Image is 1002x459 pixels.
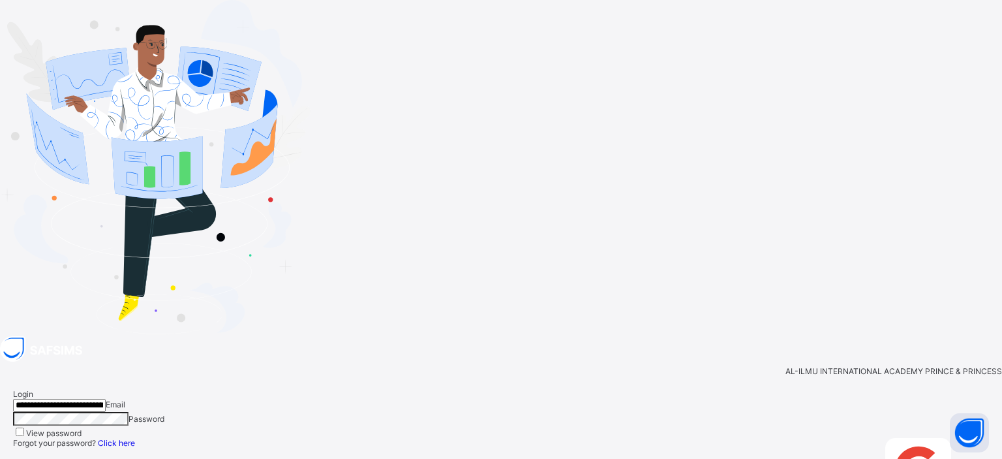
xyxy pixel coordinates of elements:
span: AL-ILMU INTERNATIONAL ACADEMY PRINCE & PRINCESS [785,366,1002,376]
a: Click here [98,438,135,448]
span: Forgot your password? [13,438,135,448]
span: Password [129,414,164,424]
label: View password [26,428,82,438]
span: Email [106,400,125,409]
button: Open asap [950,413,989,452]
span: Login [13,389,33,399]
